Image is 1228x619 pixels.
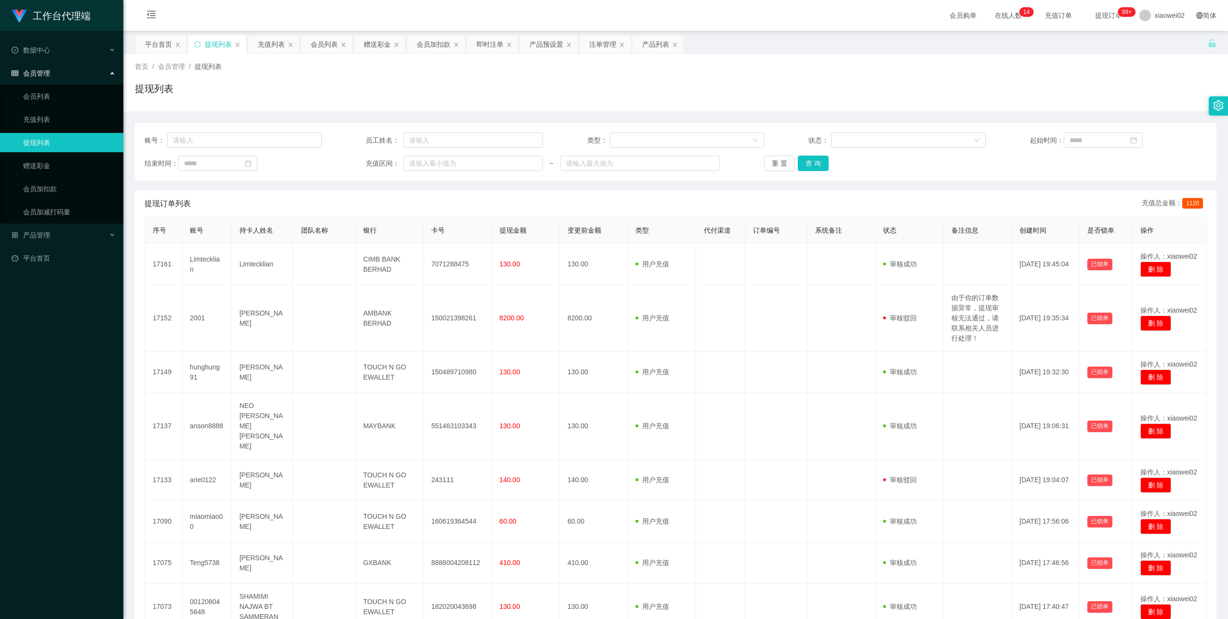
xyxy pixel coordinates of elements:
input: 请输入最大值为 [560,156,720,171]
span: 银行 [363,226,377,234]
td: NEO [PERSON_NAME] [PERSON_NAME] [232,393,294,460]
td: [DATE] 19:32:30 [1012,352,1080,393]
td: 150021398261 [423,285,491,352]
i: 图标: close [341,42,346,48]
span: 用户充值 [635,422,669,430]
span: 140.00 [500,476,520,484]
td: 17137 [145,393,182,460]
i: 图标: close [394,42,399,48]
td: TOUCH N GO EWALLET [356,460,423,501]
td: TOUCH N GO EWALLET [356,352,423,393]
span: 序号 [153,226,166,234]
i: 图标: close [175,42,181,48]
td: [DATE] 19:35:34 [1012,285,1080,352]
i: 图标: menu-fold [135,0,168,31]
button: 已锁单 [1087,557,1112,569]
span: 130.00 [500,603,520,610]
i: 图标: close [566,42,572,48]
span: 持卡人姓名 [239,226,273,234]
td: Teng5738 [182,542,232,584]
td: Limtecklian [232,244,294,285]
button: 删 除 [1140,477,1171,493]
td: miaomiao00 [182,501,232,542]
a: 图标: dashboard平台首页 [12,249,116,268]
td: Limtecklian [182,244,232,285]
i: 图标: close [288,42,293,48]
button: 删 除 [1140,560,1171,576]
span: 130.00 [500,422,520,430]
td: 160619364544 [423,501,491,542]
button: 删 除 [1140,423,1171,439]
span: 充值区间： [366,158,403,169]
td: [DATE] 17:46:56 [1012,542,1080,584]
span: 提现订单 [1090,12,1127,19]
div: 产品预设置 [529,35,563,53]
td: 17161 [145,244,182,285]
a: 会员加扣款 [23,179,116,198]
h1: 提现列表 [135,81,173,96]
td: 551463103343 [423,393,491,460]
button: 已锁单 [1087,367,1112,378]
span: 操作人：xiaowei02 [1140,252,1197,260]
i: 图标: calendar [245,160,251,167]
span: 代付渠道 [704,226,731,234]
div: 充值列表 [258,35,285,53]
td: 140.00 [560,460,628,501]
button: 已锁单 [1087,474,1112,486]
span: / [189,63,191,70]
span: 在线人数 [990,12,1027,19]
td: [PERSON_NAME] [232,285,294,352]
span: 审核驳回 [883,314,917,322]
span: 审核成功 [883,603,917,610]
span: 用户充值 [635,559,669,566]
span: 用户充值 [635,314,669,322]
a: 工作台代理端 [12,12,91,19]
i: 图标: appstore-o [12,232,18,238]
td: 17075 [145,542,182,584]
img: logo.9652507e.png [12,10,27,23]
span: 类型： [587,135,610,145]
td: anson8888 [182,393,232,460]
span: 会员管理 [12,69,50,77]
td: [PERSON_NAME] [232,352,294,393]
span: 操作人：xiaowei02 [1140,306,1197,314]
input: 请输入最小值为 [403,156,543,171]
span: 状态 [883,226,897,234]
span: 8200.00 [500,314,524,322]
button: 已锁单 [1087,313,1112,324]
p: 4 [1027,7,1030,17]
td: TOUCH N GO EWALLET [356,501,423,542]
button: 查 询 [798,156,829,171]
i: 图标: close [453,42,459,48]
td: [DATE] 19:04:07 [1012,460,1080,501]
span: 用户充值 [635,603,669,610]
button: 删 除 [1140,369,1171,385]
h1: 工作台代理端 [33,0,91,31]
i: 图标: close [672,42,678,48]
span: 60.00 [500,517,516,525]
td: 130.00 [560,244,628,285]
td: 410.00 [560,542,628,584]
span: 130.00 [500,368,520,376]
button: 已锁单 [1087,259,1112,270]
i: 图标: down [753,137,758,144]
i: 图标: close [235,42,240,48]
td: 17152 [145,285,182,352]
a: 赠送彩金 [23,156,116,175]
span: 130.00 [500,260,520,268]
span: 结束时间： [145,158,178,169]
span: 审核成功 [883,517,917,525]
span: / [152,63,154,70]
span: 类型 [635,226,649,234]
span: 变更前金额 [568,226,601,234]
td: 60.00 [560,501,628,542]
div: 即时注单 [476,35,503,53]
span: 操作人：xiaowei02 [1140,468,1197,476]
td: 130.00 [560,352,628,393]
button: 删 除 [1140,262,1171,277]
td: 由于你的订单数据异常，提现审核无法通过，请联系相关人员进行处理！ [944,285,1012,352]
div: 赠送彩金 [364,35,391,53]
p: 1 [1023,7,1027,17]
div: 会员列表 [311,35,338,53]
span: 操作 [1140,226,1154,234]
